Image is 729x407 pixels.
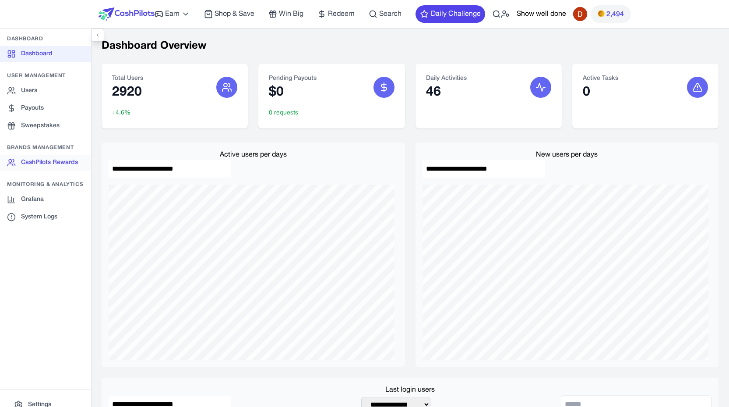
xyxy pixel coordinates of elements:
[591,5,631,23] button: PMs2,494
[215,9,254,19] span: Shop & Save
[416,5,485,23] button: Daily Challenge
[269,109,298,118] span: 0 requests
[583,85,618,100] p: 0
[269,85,317,100] p: $0
[99,7,155,21] img: CashPilots Logo
[369,9,401,19] a: Search
[112,109,130,118] span: +4.6%
[109,150,398,160] div: Active users per days
[268,9,303,19] a: Win Big
[328,9,355,19] span: Redeem
[112,85,143,100] p: 2920
[606,9,624,20] span: 2,494
[269,74,317,83] p: Pending Payouts
[426,85,467,100] p: 46
[91,29,104,42] button: Toggle sidebar
[517,9,566,19] button: Show well done
[102,39,718,53] h1: Dashboard Overview
[423,150,712,160] div: New users per days
[279,9,303,19] span: Win Big
[598,10,605,17] img: PMs
[317,9,355,19] a: Redeem
[109,385,711,395] div: Last login users
[583,74,618,83] p: Active Tasks
[165,9,180,19] span: Earn
[112,74,143,83] p: Total Users
[379,9,401,19] span: Search
[204,9,254,19] a: Shop & Save
[426,74,467,83] p: Daily Activities
[155,9,190,19] a: Earn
